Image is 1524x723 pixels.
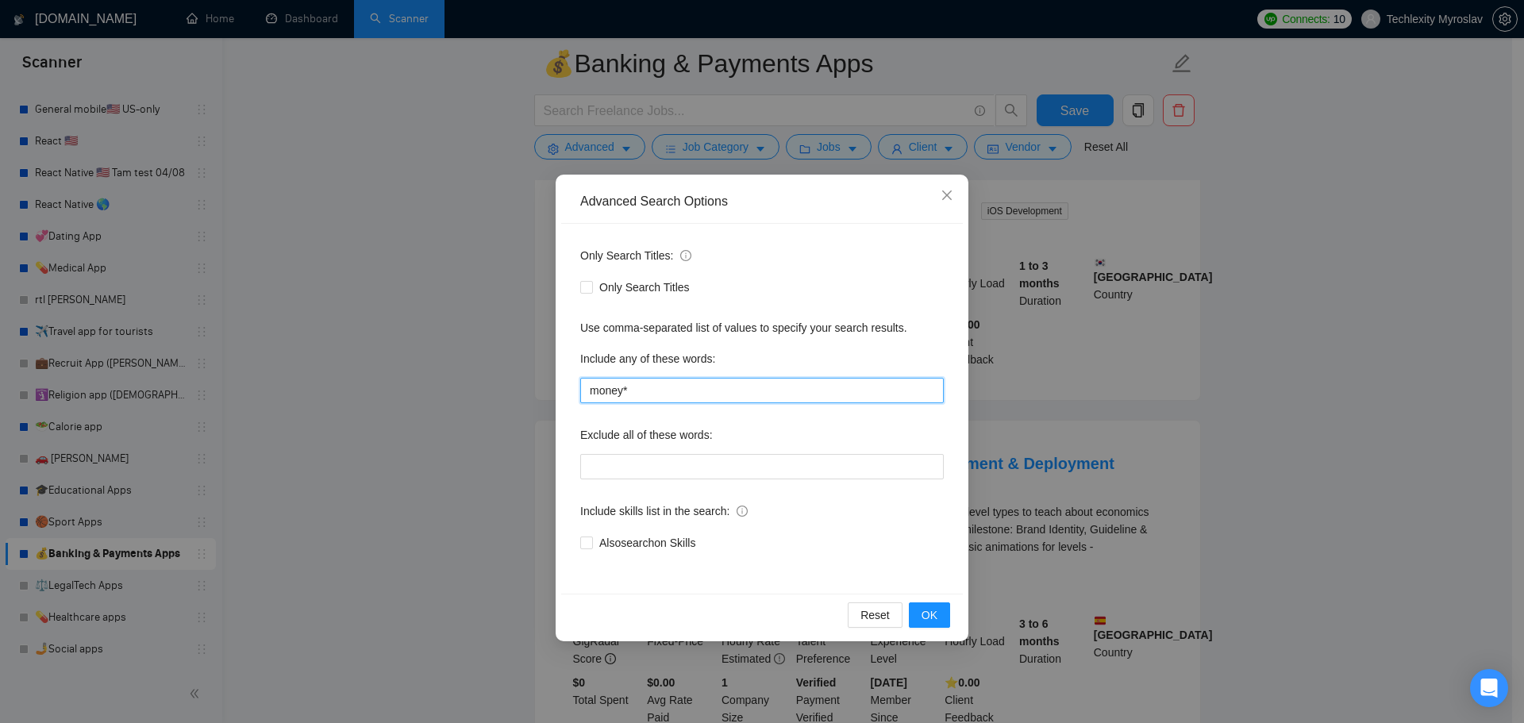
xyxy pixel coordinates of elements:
span: info-circle [737,506,748,517]
span: Only Search Titles [593,279,696,296]
span: info-circle [680,250,691,261]
button: Close [926,175,968,217]
div: Advanced Search Options [580,193,944,210]
span: OK [922,606,937,624]
span: Reset [860,606,890,624]
span: close [941,189,953,202]
button: Reset [848,602,902,628]
div: Use comma-separated list of values to specify your search results. [580,319,944,337]
div: Open Intercom Messenger [1470,669,1508,707]
label: Include any of these words: [580,346,715,371]
span: Also search on Skills [593,534,702,552]
span: Only Search Titles: [580,247,691,264]
button: OK [909,602,950,628]
span: Include skills list in the search: [580,502,748,520]
label: Exclude all of these words: [580,422,713,448]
